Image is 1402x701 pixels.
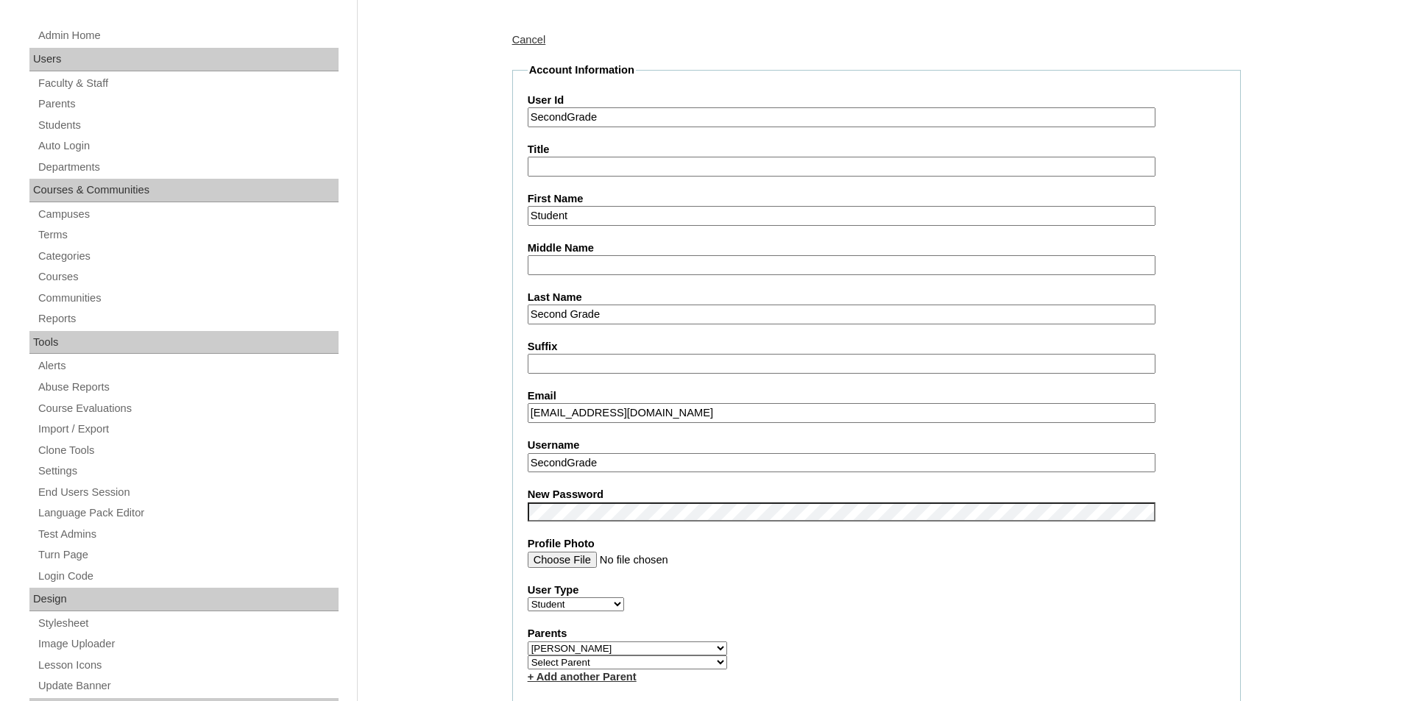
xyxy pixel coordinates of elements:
a: Alerts [37,357,339,375]
a: Campuses [37,205,339,224]
a: + Add another Parent [528,671,637,683]
label: Suffix [528,339,1225,355]
a: End Users Session [37,483,339,502]
label: Middle Name [528,241,1225,256]
a: Parents [37,95,339,113]
label: Username [528,438,1225,453]
label: User Type [528,583,1225,598]
a: Communities [37,289,339,307]
a: Clone Tools [37,441,339,460]
a: Reports [37,310,339,328]
a: Departments [37,158,339,177]
div: Design [29,588,339,611]
a: Course Evaluations [37,399,339,418]
a: Auto Login [37,137,339,155]
a: Categories [37,247,339,266]
div: Courses & Communities [29,179,339,202]
a: Image Uploader [37,635,339,653]
label: Parents [528,626,1225,641]
a: Courses [37,268,339,286]
label: New Password [528,487,1225,502]
a: Abuse Reports [37,378,339,396]
div: Tools [29,331,339,355]
a: Turn Page [37,546,339,564]
label: First Name [528,191,1225,207]
a: Cancel [512,34,546,46]
a: Admin Home [37,26,339,45]
label: Title [528,142,1225,157]
a: Stylesheet [37,614,339,633]
a: Faculty & Staff [37,74,339,93]
div: Users [29,48,339,71]
a: Terms [37,226,339,244]
label: Email [528,388,1225,404]
label: Last Name [528,290,1225,305]
label: User Id [528,93,1225,108]
a: Language Pack Editor [37,504,339,522]
a: Settings [37,462,339,480]
a: Lesson Icons [37,656,339,675]
a: Import / Export [37,420,339,438]
label: Profile Photo [528,536,1225,552]
legend: Account Information [528,63,636,78]
a: Update Banner [37,677,339,695]
a: Test Admins [37,525,339,544]
a: Login Code [37,567,339,586]
a: Students [37,116,339,135]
